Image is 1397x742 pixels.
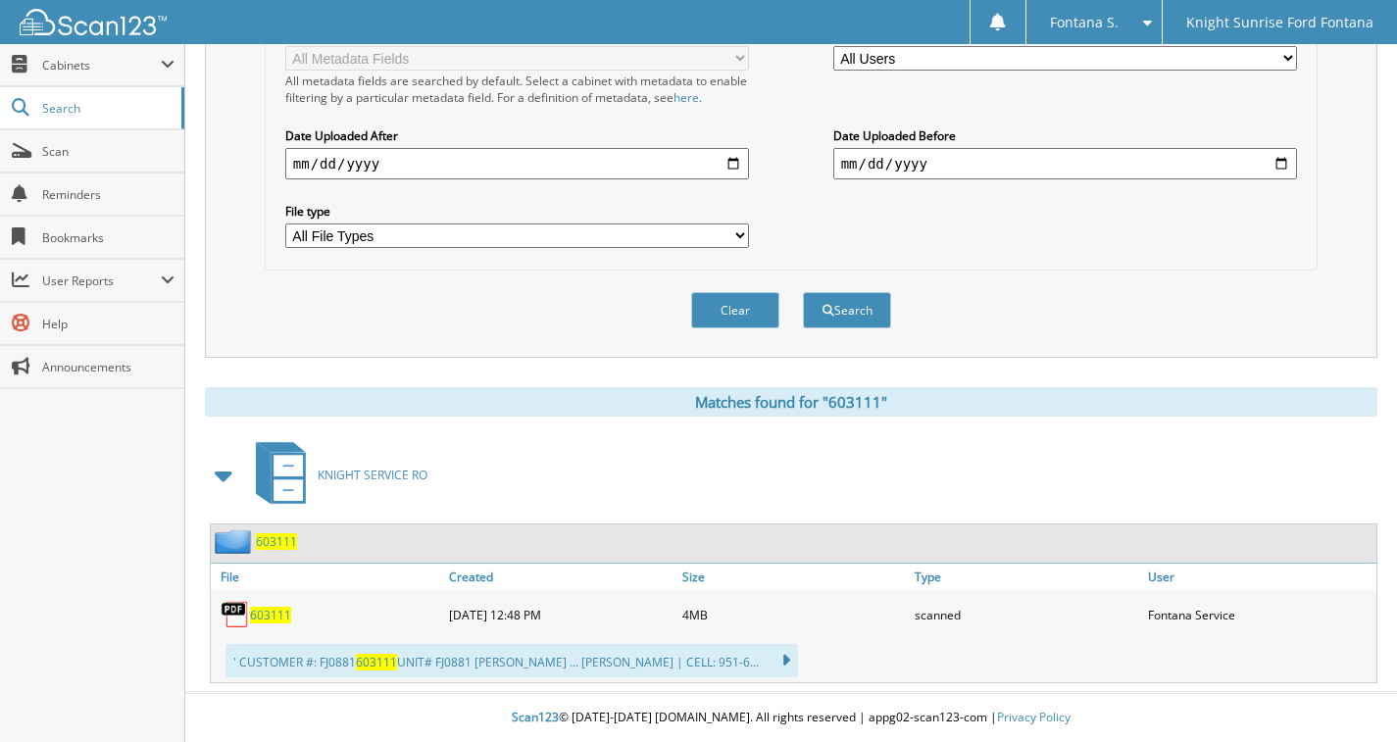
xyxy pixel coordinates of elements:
a: User [1143,564,1376,590]
input: end [833,148,1298,179]
button: Search [803,292,891,328]
span: 603111 [356,654,397,670]
img: PDF.png [221,600,250,629]
span: User Reports [42,272,161,289]
span: Bookmarks [42,229,175,246]
div: Fontana Service [1143,595,1376,634]
div: Matches found for "603111" [205,387,1377,417]
span: Fontana S. [1050,17,1119,28]
span: KNIGHT SERVICE RO [318,467,427,483]
img: folder2.png [215,529,256,554]
span: Scan [42,143,175,160]
a: KNIGHT SERVICE RO [244,436,427,514]
button: Clear [691,292,779,328]
a: 603111 [256,533,297,550]
label: Date Uploaded Before [833,127,1298,144]
a: Size [677,564,911,590]
div: [DATE] 12:48 PM [444,595,677,634]
input: start [285,148,750,179]
span: Reminders [42,186,175,203]
a: Type [910,564,1143,590]
img: scan123-logo-white.svg [20,9,167,35]
a: 603111 [250,607,291,623]
a: here [674,89,699,106]
div: All metadata fields are searched by default. Select a cabinet with metadata to enable filtering b... [285,73,750,106]
a: Privacy Policy [997,709,1071,725]
a: File [211,564,444,590]
span: Help [42,316,175,332]
div: ' CUSTOMER #: FJ0881 UNIT# FJ0881 [PERSON_NAME] ... [PERSON_NAME] | CELL: 951-6... [225,644,798,677]
span: Knight Sunrise Ford Fontana [1186,17,1373,28]
label: Date Uploaded After [285,127,750,144]
a: Created [444,564,677,590]
span: Search [42,100,172,117]
div: © [DATE]-[DATE] [DOMAIN_NAME]. All rights reserved | appg02-scan123-com | [185,694,1397,742]
label: File type [285,203,750,220]
div: 4MB [677,595,911,634]
span: Scan123 [512,709,559,725]
div: scanned [910,595,1143,634]
span: Cabinets [42,57,161,74]
span: Announcements [42,359,175,375]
